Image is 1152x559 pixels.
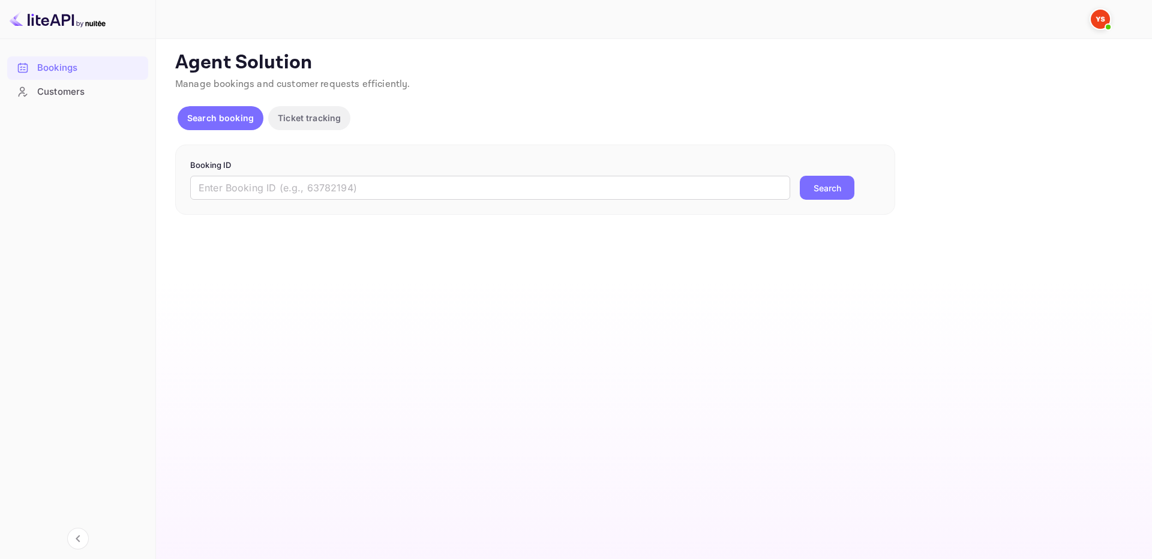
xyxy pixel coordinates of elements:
div: Customers [7,80,148,104]
button: Search [800,176,854,200]
div: Bookings [7,56,148,80]
img: LiteAPI logo [10,10,106,29]
p: Search booking [187,112,254,124]
p: Agent Solution [175,51,1130,75]
input: Enter Booking ID (e.g., 63782194) [190,176,790,200]
span: Manage bookings and customer requests efficiently. [175,78,410,91]
button: Collapse navigation [67,528,89,549]
a: Customers [7,80,148,103]
div: Bookings [37,61,142,75]
img: Yandex Support [1091,10,1110,29]
a: Bookings [7,56,148,79]
p: Ticket tracking [278,112,341,124]
p: Booking ID [190,160,880,172]
div: Customers [37,85,142,99]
